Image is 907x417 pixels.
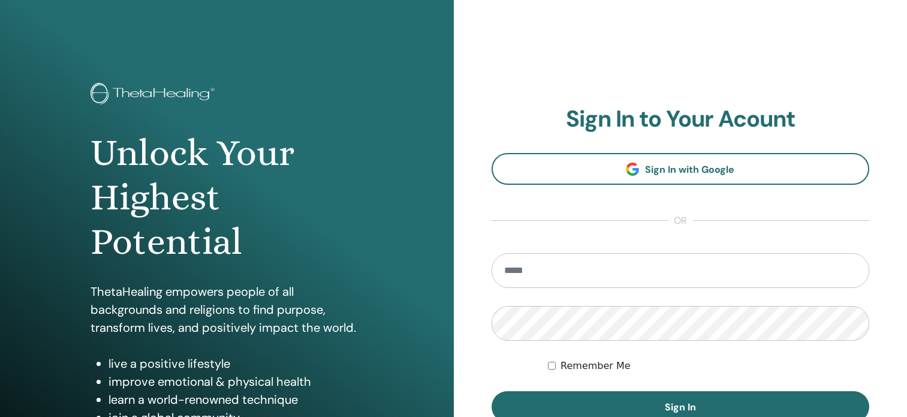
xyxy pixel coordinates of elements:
[109,391,363,409] li: learn a world-renowned technique
[492,106,870,133] h2: Sign In to Your Acount
[91,131,363,265] h1: Unlock Your Highest Potential
[561,359,631,373] label: Remember Me
[91,283,363,337] p: ThetaHealing empowers people of all backgrounds and religions to find purpose, transform lives, a...
[645,163,734,176] span: Sign In with Google
[665,401,696,413] span: Sign In
[548,359,869,373] div: Keep me authenticated indefinitely or until I manually logout
[109,373,363,391] li: improve emotional & physical health
[109,355,363,373] li: live a positive lifestyle
[492,153,870,185] a: Sign In with Google
[668,214,693,228] span: or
